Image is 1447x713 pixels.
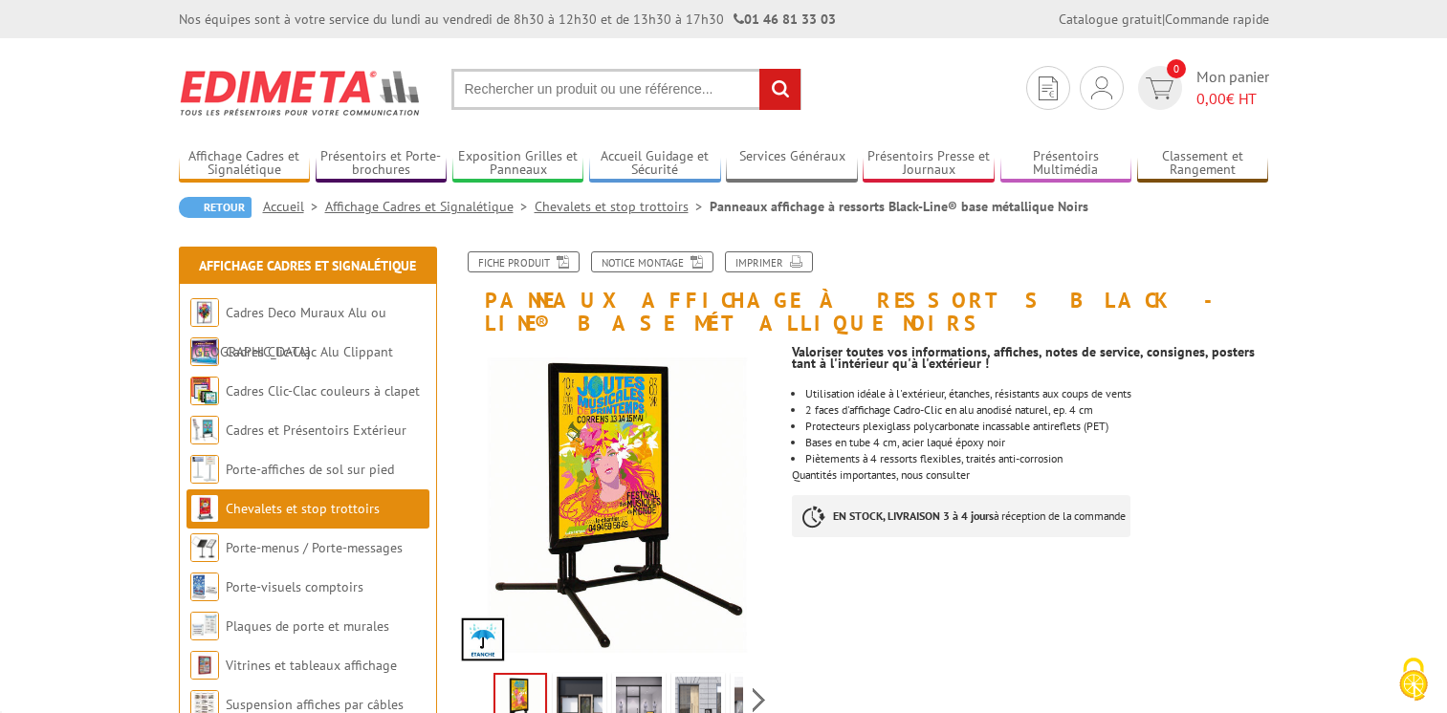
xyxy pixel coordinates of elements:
img: Plaques de porte et murales [190,612,219,640]
a: Présentoirs Multimédia [1000,148,1132,180]
div: | [1059,10,1269,29]
li: Utilisation idéale à l'extérieur, étanches, résistants aux coups de vents [805,388,1268,400]
a: Services Généraux [726,148,858,180]
a: Suspension affiches par câbles [226,696,404,713]
a: Accueil [263,198,325,215]
a: Retour [179,197,252,218]
img: Cookies (fenêtre modale) [1390,656,1437,703]
a: Accueil Guidage et Sécurité [589,148,721,180]
a: Classement et Rangement [1137,148,1269,180]
img: Cadres Clic-Clac couleurs à clapet [190,377,219,405]
li: Bases en tube 4 cm, acier laqué époxy noir [805,437,1268,448]
div: Nos équipes sont à votre service du lundi au vendredi de 8h30 à 12h30 et de 13h30 à 17h30 [179,10,836,29]
a: Porte-affiches de sol sur pied [226,461,394,478]
li: 2 faces d'affichage Cadro-Clic en alu anodisé naturel, ep. 4 cm [805,404,1268,416]
a: Imprimer [725,251,813,272]
a: Affichage Cadres et Signalétique [325,198,535,215]
li: Panneaux affichage à ressorts Black-Line® base métallique Noirs [710,197,1088,216]
a: Commande rapide [1165,11,1269,28]
img: Vitrines et tableaux affichage [190,651,219,680]
img: Porte-affiches de sol sur pied [190,455,219,484]
a: Plaques de porte et murales [226,617,389,635]
h1: Panneaux affichage à ressorts Black-Line® base métallique Noirs [442,251,1283,335]
a: Cadres Clic-Clac couleurs à clapet [226,382,420,400]
img: Porte-visuels comptoirs [190,573,219,601]
p: à réception de la commande [792,495,1130,537]
a: Affichage Cadres et Signalétique [179,148,311,180]
a: Vitrines et tableaux affichage [226,657,397,674]
img: devis rapide [1039,76,1058,100]
img: Porte-menus / Porte-messages [190,533,219,562]
img: chevalets_et_stop_trottoirs_215320nr.jpg [456,344,778,666]
li: Protecteurs plexiglass polycarbonate incassable antireflets (PET) [805,421,1268,432]
a: Chevalets et stop trottoirs [535,198,710,215]
button: Cookies (fenêtre modale) [1380,648,1447,713]
a: Fiche produit [468,251,580,272]
a: Affichage Cadres et Signalétique [199,257,416,274]
span: € HT [1196,88,1269,110]
img: Edimeta [179,57,423,128]
a: Cadres et Présentoirs Extérieur [226,421,406,439]
a: Catalogue gratuit [1059,11,1162,28]
a: Présentoirs et Porte-brochures [316,148,448,180]
input: rechercher [759,69,800,110]
img: Cadres et Présentoirs Extérieur [190,416,219,444]
a: Exposition Grilles et Panneaux [452,148,584,180]
span: Mon panier [1196,66,1269,110]
img: devis rapide [1091,76,1112,99]
img: Chevalets et stop trottoirs [190,494,219,523]
a: Porte-visuels comptoirs [226,578,363,595]
a: Présentoirs Presse et Journaux [863,148,995,180]
a: devis rapide 0 Mon panier 0,00€ HT [1133,66,1269,110]
strong: Valoriser toutes vos informations, affiches, notes de service, consignes, posters tant à l'intéri... [792,343,1255,372]
a: Chevalets et stop trottoirs [226,500,380,517]
a: Notice Montage [591,251,713,272]
li: Piètements à 4 ressorts flexibles, traités anti-corrosion [805,453,1268,465]
a: Porte-menus / Porte-messages [226,539,403,556]
span: 0,00 [1196,89,1226,108]
strong: 01 46 81 33 03 [734,11,836,28]
a: Cadres Deco Muraux Alu ou [GEOGRAPHIC_DATA] [190,304,386,360]
span: 0 [1167,59,1186,78]
img: devis rapide [1146,77,1173,99]
a: Cadres Clic-Clac Alu Clippant [226,343,393,360]
img: Cadres Deco Muraux Alu ou Bois [190,298,219,327]
strong: EN STOCK, LIVRAISON 3 à 4 jours [833,508,994,523]
input: Rechercher un produit ou une référence... [451,69,801,110]
div: Quantités importantes, nous consulter [792,335,1283,556]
